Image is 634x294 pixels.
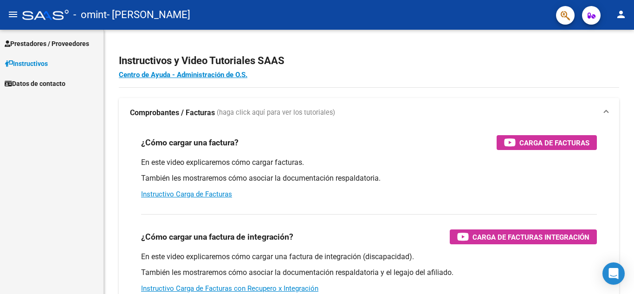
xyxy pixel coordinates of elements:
p: También les mostraremos cómo asociar la documentación respaldatoria y el legajo del afiliado. [141,268,597,278]
h2: Instructivos y Video Tutoriales SAAS [119,52,619,70]
mat-icon: menu [7,9,19,20]
div: Open Intercom Messenger [602,262,625,285]
p: En este video explicaremos cómo cargar facturas. [141,157,597,168]
span: Carga de Facturas Integración [472,231,589,243]
span: (haga click aquí para ver los tutoriales) [217,108,335,118]
a: Instructivo Carga de Facturas [141,190,232,198]
p: También les mostraremos cómo asociar la documentación respaldatoria. [141,173,597,183]
strong: Comprobantes / Facturas [130,108,215,118]
a: Centro de Ayuda - Administración de O.S. [119,71,247,79]
mat-icon: person [615,9,627,20]
button: Carga de Facturas Integración [450,229,597,244]
h3: ¿Cómo cargar una factura de integración? [141,230,293,243]
span: - omint [73,5,107,25]
span: Carga de Facturas [519,137,589,149]
span: - [PERSON_NAME] [107,5,190,25]
button: Carga de Facturas [497,135,597,150]
mat-expansion-panel-header: Comprobantes / Facturas (haga click aquí para ver los tutoriales) [119,98,619,128]
p: En este video explicaremos cómo cargar una factura de integración (discapacidad). [141,252,597,262]
span: Instructivos [5,59,48,69]
span: Datos de contacto [5,78,65,89]
h3: ¿Cómo cargar una factura? [141,136,239,149]
a: Instructivo Carga de Facturas con Recupero x Integración [141,284,318,293]
span: Prestadores / Proveedores [5,39,89,49]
